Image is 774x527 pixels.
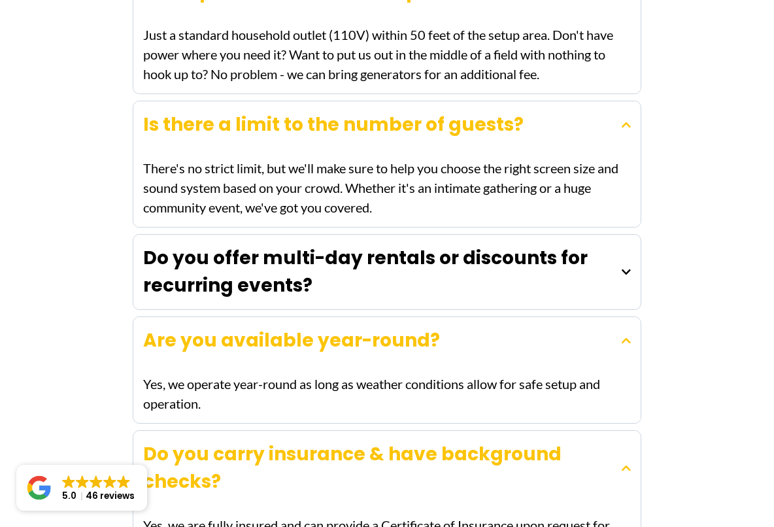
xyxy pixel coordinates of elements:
strong: Are you available year-round? [143,328,440,353]
strong: Do you carry insurance & have background checks? [143,441,562,494]
p: Yes, we operate year-round as long as weather conditions allow for safe setup and operation. [143,374,630,413]
strong: Is there a limit to the number of guests? [143,112,524,137]
p: There's no strict limit, but we'll make sure to help you choose the right screen size and sound s... [143,158,630,217]
strong: Do you offer multi-day rentals or discounts for recurring events? [143,245,588,298]
p: Just a standard household outlet (110V) within 50 feet of the setup area. Don't have power where ... [143,25,630,84]
a: Close GoogleGoogleGoogleGoogleGoogle 5.046 reviews [16,465,147,511]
